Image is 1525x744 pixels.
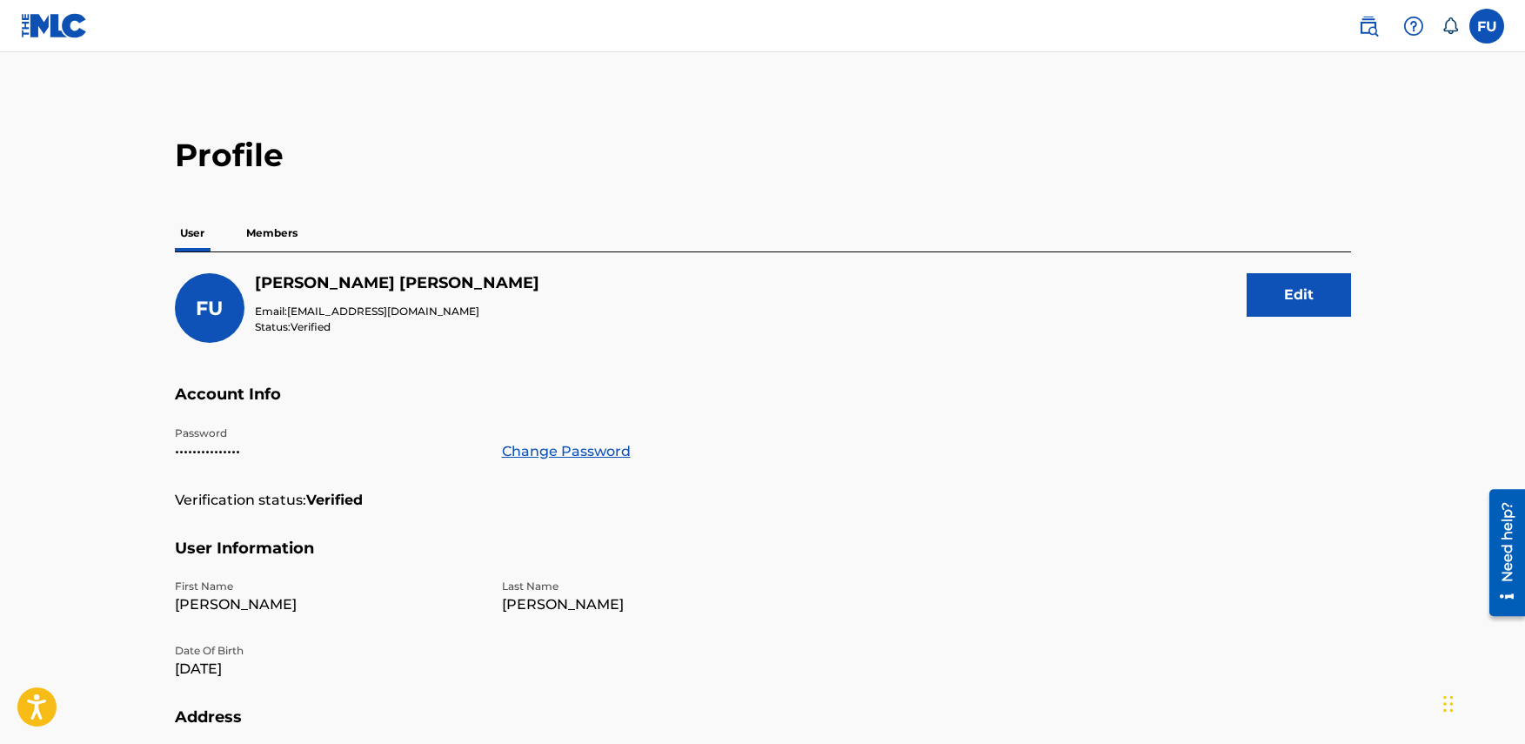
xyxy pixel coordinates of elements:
[255,273,539,293] h5: Felix Javier Ulloa Sanchez
[1443,678,1454,730] div: Drag
[175,426,481,441] p: Password
[502,579,808,594] p: Last Name
[175,136,1351,175] h2: Profile
[241,215,303,251] p: Members
[1396,9,1431,44] div: Help
[306,490,363,511] strong: Verified
[1403,16,1424,37] img: help
[255,319,539,335] p: Status:
[175,594,481,615] p: [PERSON_NAME]
[1438,660,1525,744] iframe: Chat Widget
[255,304,539,319] p: Email:
[502,594,808,615] p: [PERSON_NAME]
[175,215,210,251] p: User
[21,13,88,38] img: MLC Logo
[1247,273,1351,317] button: Edit
[175,643,481,659] p: Date Of Birth
[502,441,631,462] a: Change Password
[287,305,479,318] span: [EMAIL_ADDRESS][DOMAIN_NAME]
[175,579,481,594] p: First Name
[175,659,481,680] p: [DATE]
[1476,483,1525,623] iframe: Resource Center
[1358,16,1379,37] img: search
[1469,9,1504,44] div: User Menu
[175,441,481,462] p: •••••••••••••••
[1441,17,1459,35] div: Notifications
[175,539,1351,580] h5: User Information
[175,490,306,511] p: Verification status:
[291,320,331,333] span: Verified
[1351,9,1386,44] a: Public Search
[196,297,223,320] span: FU
[175,385,1351,426] h5: Account Info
